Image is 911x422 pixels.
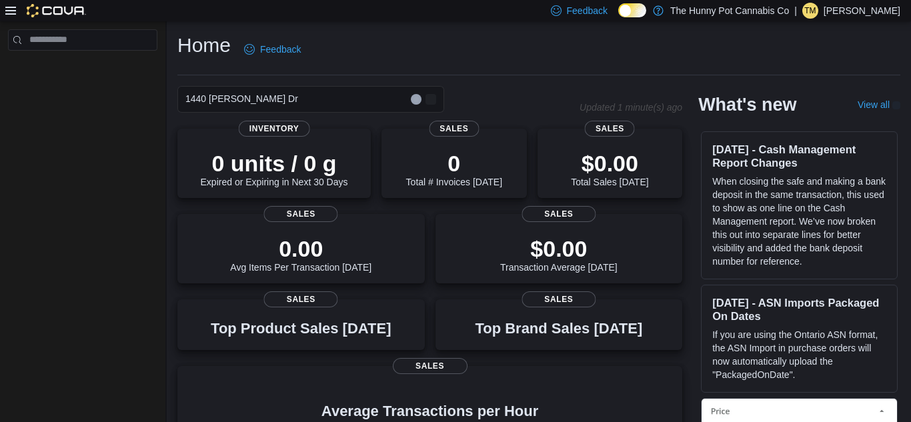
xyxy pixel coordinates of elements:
span: Sales [264,291,338,307]
input: Dark Mode [618,3,646,17]
span: Feedback [260,43,301,56]
h2: What's new [698,94,796,115]
p: $0.00 [500,235,618,262]
h1: Home [177,32,231,59]
span: Feedback [567,4,608,17]
p: | [794,3,797,19]
h3: [DATE] - ASN Imports Packaged On Dates [712,296,886,323]
p: Updated 1 minute(s) ago [580,102,682,113]
p: 0 [406,150,502,177]
span: Sales [264,206,338,222]
svg: External link [892,101,900,109]
span: Sales [585,121,635,137]
span: Inventory [239,121,310,137]
button: Open list of options [425,94,436,105]
p: 0.00 [230,235,371,262]
span: TM [804,3,816,19]
span: Sales [393,358,468,374]
button: Clear input [411,94,421,105]
div: Expired or Expiring in Next 30 Days [201,150,348,187]
a: View allExternal link [858,99,900,110]
a: Feedback [239,36,306,63]
div: Teah Merrington [802,3,818,19]
p: 0 units / 0 g [201,150,348,177]
p: If you are using the Ontario ASN format, the ASN Import in purchase orders will now automatically... [712,328,886,381]
img: Cova [27,4,86,17]
h3: Top Product Sales [DATE] [211,321,391,337]
span: Sales [429,121,479,137]
p: When closing the safe and making a bank deposit in the same transaction, this used to show as one... [712,175,886,268]
h4: Average Transactions per Hour [188,403,672,419]
div: Transaction Average [DATE] [500,235,618,273]
p: $0.00 [571,150,648,177]
span: Sales [522,206,596,222]
span: 1440 [PERSON_NAME] Dr [185,91,298,107]
span: Dark Mode [618,17,619,18]
p: [PERSON_NAME] [824,3,900,19]
span: Sales [522,291,596,307]
div: Total Sales [DATE] [571,150,648,187]
h3: [DATE] - Cash Management Report Changes [712,143,886,169]
nav: Complex example [8,53,157,85]
div: Total # Invoices [DATE] [406,150,502,187]
p: The Hunny Pot Cannabis Co [670,3,789,19]
h3: Top Brand Sales [DATE] [475,321,642,337]
div: Avg Items Per Transaction [DATE] [230,235,371,273]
